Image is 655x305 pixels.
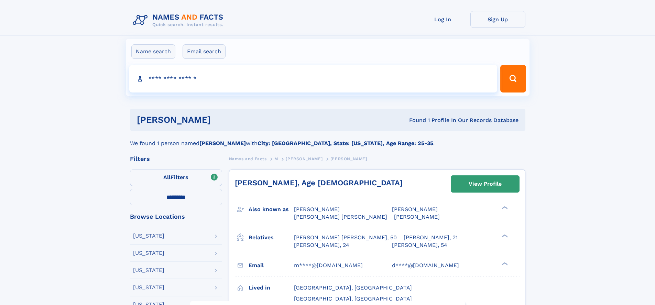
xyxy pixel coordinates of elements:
[500,65,526,92] button: Search Button
[235,178,403,187] a: [PERSON_NAME], Age [DEMOGRAPHIC_DATA]
[500,233,508,238] div: ❯
[129,65,498,92] input: search input
[294,295,412,302] span: [GEOGRAPHIC_DATA], [GEOGRAPHIC_DATA]
[294,241,349,249] a: [PERSON_NAME], 24
[470,11,525,28] a: Sign Up
[286,154,323,163] a: [PERSON_NAME]
[404,234,458,241] a: [PERSON_NAME], 21
[294,206,340,213] span: [PERSON_NAME]
[469,176,502,192] div: View Profile
[199,140,246,146] b: [PERSON_NAME]
[286,156,323,161] span: [PERSON_NAME]
[133,268,164,273] div: [US_STATE]
[229,154,267,163] a: Names and Facts
[500,206,508,210] div: ❯
[130,156,222,162] div: Filters
[130,11,229,30] img: Logo Names and Facts
[183,44,226,59] label: Email search
[249,260,294,271] h3: Email
[274,154,278,163] a: M
[249,282,294,294] h3: Lived in
[131,44,175,59] label: Name search
[133,250,164,256] div: [US_STATE]
[394,214,440,220] span: [PERSON_NAME]
[294,214,387,220] span: [PERSON_NAME] [PERSON_NAME]
[163,174,171,181] span: All
[294,284,412,291] span: [GEOGRAPHIC_DATA], [GEOGRAPHIC_DATA]
[500,261,508,266] div: ❯
[294,234,397,241] a: [PERSON_NAME] [PERSON_NAME], 50
[415,11,470,28] a: Log In
[133,233,164,239] div: [US_STATE]
[310,117,518,124] div: Found 1 Profile In Our Records Database
[130,214,222,220] div: Browse Locations
[274,156,278,161] span: M
[392,206,438,213] span: [PERSON_NAME]
[133,285,164,290] div: [US_STATE]
[258,140,433,146] b: City: [GEOGRAPHIC_DATA], State: [US_STATE], Age Range: 25-35
[249,204,294,215] h3: Also known as
[330,156,367,161] span: [PERSON_NAME]
[392,241,447,249] a: [PERSON_NAME], 54
[249,232,294,243] h3: Relatives
[137,116,310,124] h1: [PERSON_NAME]
[130,131,525,148] div: We found 1 person named with .
[130,170,222,186] label: Filters
[451,176,519,192] a: View Profile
